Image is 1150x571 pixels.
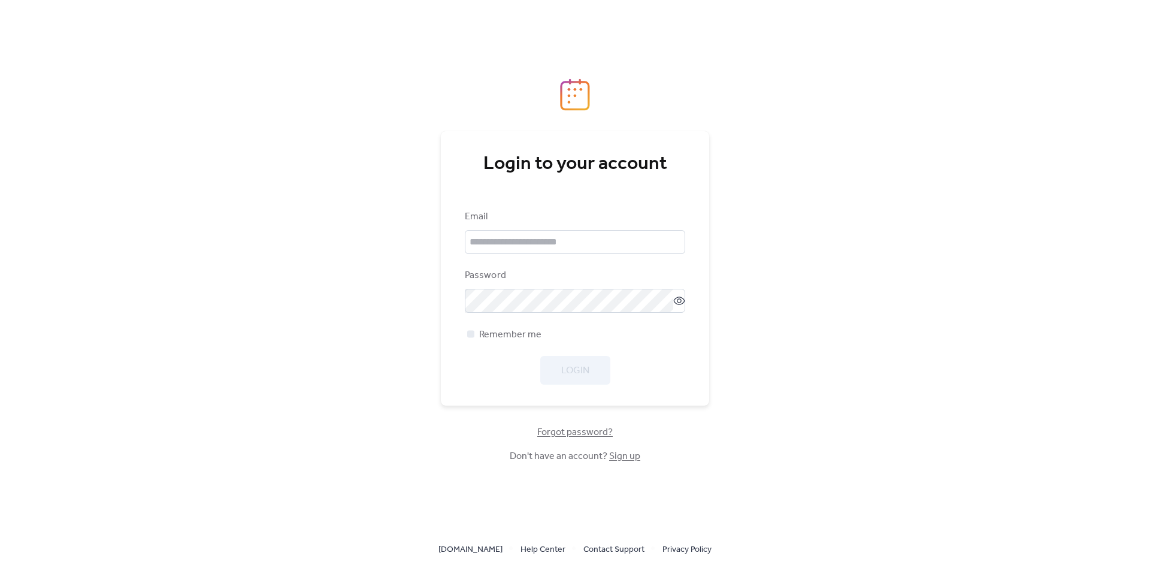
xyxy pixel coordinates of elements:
span: [DOMAIN_NAME] [438,543,503,557]
a: Help Center [520,542,565,557]
span: Privacy Policy [662,543,712,557]
span: Remember me [479,328,541,342]
span: Help Center [520,543,565,557]
img: logo [560,78,590,111]
span: Don't have an account? [510,449,640,464]
a: Privacy Policy [662,542,712,557]
div: Password [465,268,683,283]
span: Contact Support [583,543,644,557]
a: Forgot password? [537,429,613,436]
div: Email [465,210,683,224]
a: Contact Support [583,542,644,557]
div: Login to your account [465,152,685,176]
a: Sign up [609,447,640,466]
span: Forgot password? [537,425,613,440]
a: [DOMAIN_NAME] [438,542,503,557]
